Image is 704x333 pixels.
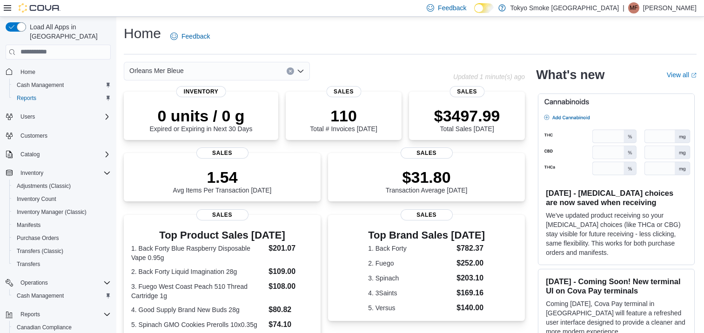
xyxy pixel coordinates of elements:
a: Customers [17,130,51,141]
dd: $252.00 [456,258,485,269]
svg: External link [691,73,697,78]
span: MF [630,2,637,13]
div: Avg Items Per Transaction [DATE] [173,168,272,194]
span: Manifests [13,220,111,231]
span: Cash Management [17,81,64,89]
dd: $203.10 [456,273,485,284]
div: Transaction Average [DATE] [386,168,468,194]
h3: [DATE] - [MEDICAL_DATA] choices are now saved when receiving [546,188,687,207]
span: Reports [17,94,36,102]
span: Purchase Orders [17,234,59,242]
button: Clear input [287,67,294,75]
span: Inventory Manager (Classic) [13,206,111,218]
dd: $74.10 [268,319,313,330]
dd: $109.00 [268,266,313,277]
span: Sales [326,86,361,97]
dt: 2. Fuego [368,259,453,268]
span: Catalog [17,149,111,160]
button: Reports [9,92,114,105]
span: Home [17,66,111,78]
dd: $80.82 [268,304,313,315]
input: Dark Mode [474,3,494,13]
span: Transfers [13,259,111,270]
dt: 2. Back Forty Liquid Imagination 28g [131,267,265,276]
span: Orleans Mer Bleue [129,65,184,76]
a: Cash Management [13,290,67,301]
a: Cash Management [13,80,67,91]
span: Manifests [17,221,40,229]
span: Customers [20,132,47,140]
a: Purchase Orders [13,233,63,244]
span: Customers [17,130,111,141]
h3: [DATE] - Coming Soon! New terminal UI on Cova Pay terminals [546,277,687,295]
h3: Top Brand Sales [DATE] [368,230,485,241]
span: Inventory [17,167,111,179]
h1: Home [124,24,161,43]
dt: 5. Spinach GMO Cookies Prerolls 10x0.35g [131,320,265,329]
span: Reports [17,309,111,320]
span: Users [17,111,111,122]
button: Cash Management [9,289,114,302]
span: Operations [17,277,111,288]
span: Reports [20,311,40,318]
p: $3497.99 [434,107,500,125]
span: Inventory [176,86,226,97]
div: Total Sales [DATE] [434,107,500,133]
dd: $140.00 [456,302,485,313]
a: Inventory Manager (Classic) [13,206,90,218]
a: Feedback [167,27,214,46]
span: Transfers (Classic) [17,247,63,255]
p: Tokyo Smoke [GEOGRAPHIC_DATA] [510,2,619,13]
span: Canadian Compliance [17,324,72,331]
button: Home [2,65,114,79]
span: Feedback [181,32,210,41]
span: Adjustments (Classic) [13,180,111,192]
button: Transfers (Classic) [9,245,114,258]
span: Sales [196,209,248,220]
a: Transfers (Classic) [13,246,67,257]
dt: 3. Spinach [368,273,453,283]
span: Adjustments (Classic) [17,182,71,190]
span: Sales [196,147,248,159]
dd: $201.07 [268,243,313,254]
button: Users [17,111,39,122]
dt: 1. Back Forty Blue Raspberry Disposable Vape 0.95g [131,244,265,262]
span: Users [20,113,35,120]
p: We've updated product receiving so your [MEDICAL_DATA] choices (like THCa or CBG) stay visible fo... [546,211,687,257]
span: Transfers (Classic) [13,246,111,257]
span: Purchase Orders [13,233,111,244]
a: Reports [13,93,40,104]
p: $31.80 [386,168,468,186]
span: Cash Management [13,290,111,301]
span: Canadian Compliance [13,322,111,333]
span: Sales [401,209,453,220]
a: Inventory Count [13,193,60,205]
dt: 5. Versus [368,303,453,313]
span: Inventory Count [13,193,111,205]
span: Inventory Manager (Classic) [17,208,87,216]
button: Transfers [9,258,114,271]
button: Operations [2,276,114,289]
a: Home [17,67,39,78]
dt: 3. Fuego West Coast Peach 510 Thread Cartridge 1g [131,282,265,300]
span: Sales [401,147,453,159]
p: | [623,2,624,13]
button: Inventory [2,166,114,180]
button: Users [2,110,114,123]
a: Transfers [13,259,44,270]
span: Inventory [20,169,43,177]
button: Catalog [2,148,114,161]
a: View allExternal link [667,71,697,79]
div: Matthew Frolander [628,2,639,13]
button: Cash Management [9,79,114,92]
span: Inventory Count [17,195,56,203]
span: Load All Apps in [GEOGRAPHIC_DATA] [26,22,111,41]
dt: 1. Back Forty [368,244,453,253]
a: Adjustments (Classic) [13,180,74,192]
button: Customers [2,129,114,142]
button: Inventory Count [9,193,114,206]
h3: Top Product Sales [DATE] [131,230,313,241]
span: Cash Management [17,292,64,300]
dd: $169.16 [456,287,485,299]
